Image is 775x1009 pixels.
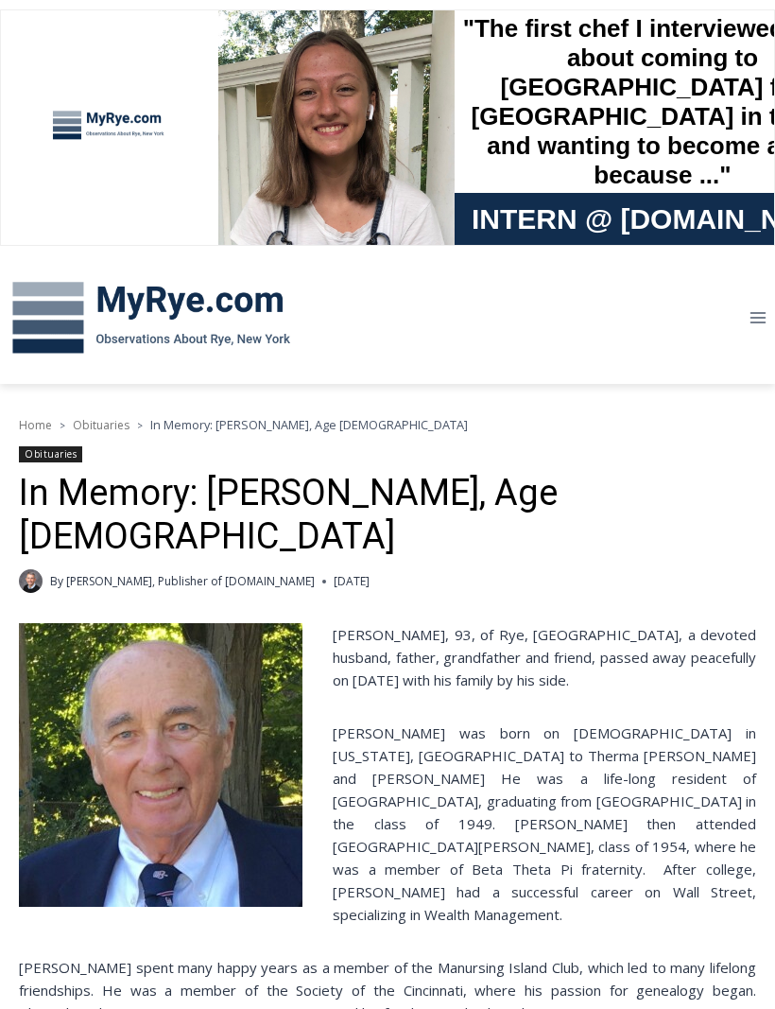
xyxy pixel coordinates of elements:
div: 2 [198,160,207,179]
a: [PERSON_NAME], Publisher of [DOMAIN_NAME] [66,573,315,589]
span: By [50,572,63,590]
a: Home [19,417,52,433]
img: Obituary - Richard Allen Hynson [19,623,302,907]
div: Birds of Prey: Falcon and hawk demos [198,56,273,155]
p: [PERSON_NAME] was born on [DEMOGRAPHIC_DATA] in [US_STATE], [GEOGRAPHIC_DATA] to Therma [PERSON_N... [19,722,756,926]
a: [PERSON_NAME] Read Sanctuary Fall Fest: [DATE] [1,188,283,235]
a: Obituaries [19,446,82,462]
h1: In Memory: [PERSON_NAME], Age [DEMOGRAPHIC_DATA] [19,472,756,558]
span: > [137,419,143,432]
nav: Breadcrumbs [19,415,756,434]
div: / [212,160,216,179]
p: [PERSON_NAME], 93, of Rye, [GEOGRAPHIC_DATA], a devoted husband, father, grandfather and friend, ... [19,623,756,691]
h4: [PERSON_NAME] Read Sanctuary Fall Fest: [DATE] [15,190,251,234]
button: Open menu [740,303,775,332]
span: In Memory: [PERSON_NAME], Age [DEMOGRAPHIC_DATA] [150,416,468,433]
div: 6 [221,160,230,179]
a: Author image [19,569,43,593]
a: Obituaries [73,417,129,433]
span: > [60,419,65,432]
time: [DATE] [334,572,370,590]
